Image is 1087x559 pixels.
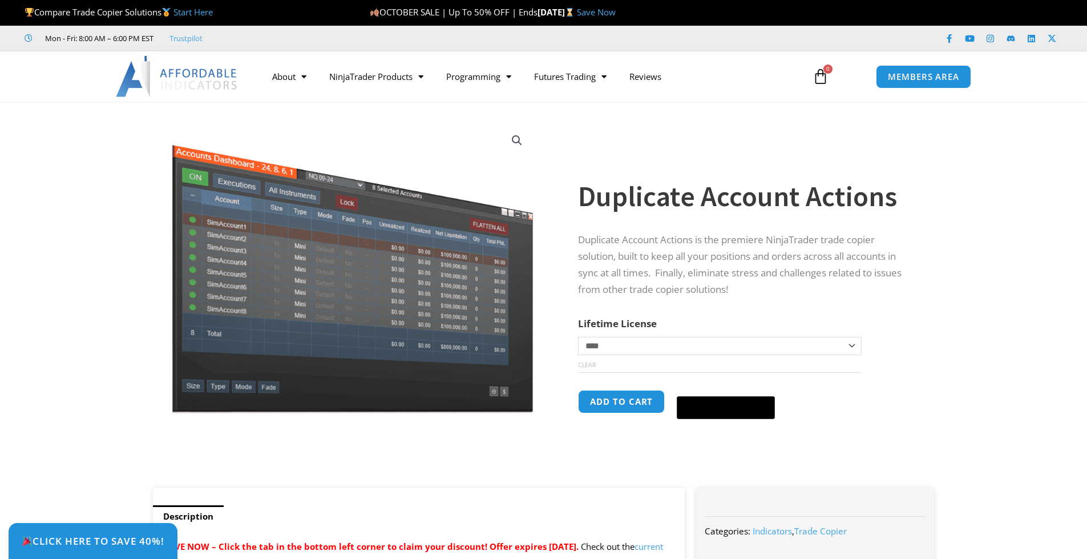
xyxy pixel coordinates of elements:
[565,8,574,17] img: ⌛
[169,122,536,413] img: Screenshot 2024-08-26 15414455555
[42,31,153,45] span: Mon - Fri: 8:00 AM – 6:00 PM EST
[578,361,596,369] a: Clear options
[538,6,577,18] strong: [DATE]
[674,388,777,389] iframe: Secure payment input frame
[162,8,171,17] img: 🥇
[9,523,177,559] a: 🎉Click Here to save 40%!
[116,56,239,97] img: LogoAI | Affordable Indicators – NinjaTrader
[888,73,959,81] span: MEMBERS AREA
[261,63,799,90] nav: Menu
[318,63,435,90] a: NinjaTrader Products
[507,130,527,151] a: View full-screen image gallery
[876,65,971,89] a: MEMBERS AREA
[173,6,213,18] a: Start Here
[618,63,673,90] a: Reviews
[25,6,213,18] span: Compare Trade Copier Solutions
[22,536,164,546] span: Click Here to save 40%!
[795,60,846,93] a: 0
[578,176,911,216] h1: Duplicate Account Actions
[370,6,538,18] span: OCTOBER SALE | Up To 50% OFF | Ends
[25,8,34,17] img: 🏆
[577,6,616,18] a: Save Now
[523,63,618,90] a: Futures Trading
[578,232,911,298] p: Duplicate Account Actions is the premiere NinjaTrader trade copier solution, built to keep all yo...
[169,31,203,45] a: Trustpilot
[261,63,318,90] a: About
[677,396,775,419] button: Buy with GPay
[153,505,224,528] a: Description
[22,536,32,546] img: 🎉
[578,390,665,413] button: Add to cart
[435,63,523,90] a: Programming
[578,317,657,330] label: Lifetime License
[823,65,833,74] span: 0
[370,8,379,17] img: 🍂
